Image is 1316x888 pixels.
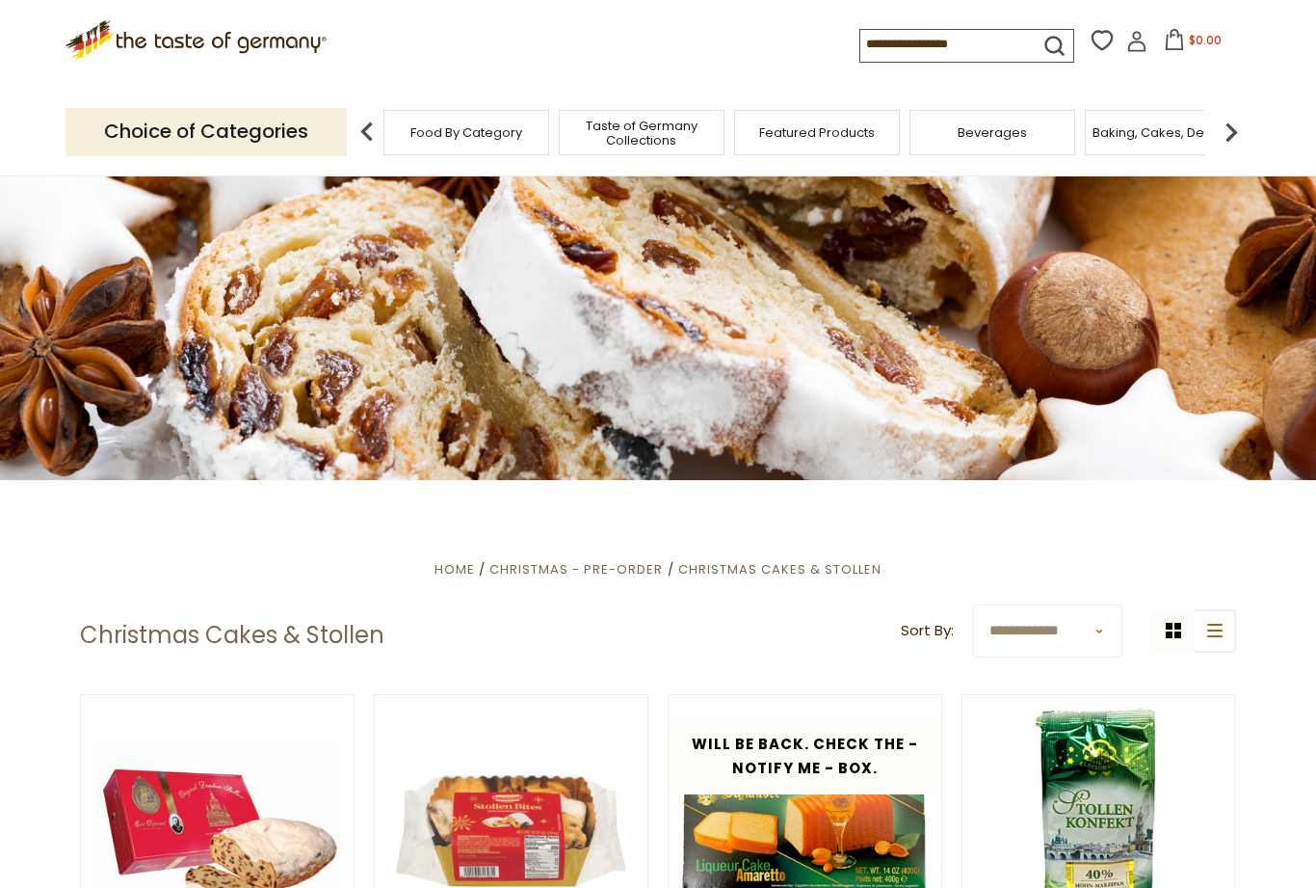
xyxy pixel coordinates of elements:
[1212,113,1250,151] img: next arrow
[1151,29,1233,58] button: $0.00
[759,125,875,140] a: Featured Products
[80,621,384,650] h1: Christmas Cakes & Stollen
[66,108,347,155] p: Choice of Categories
[410,125,522,140] a: Food By Category
[901,619,954,643] label: Sort By:
[434,560,475,579] a: Home
[565,119,719,148] a: Taste of Germany Collections
[958,125,1027,140] a: Beverages
[1189,32,1222,48] span: $0.00
[678,560,882,579] a: Christmas Cakes & Stollen
[1092,125,1242,140] a: Baking, Cakes, Desserts
[489,560,663,579] a: Christmas - PRE-ORDER
[348,113,386,151] img: previous arrow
